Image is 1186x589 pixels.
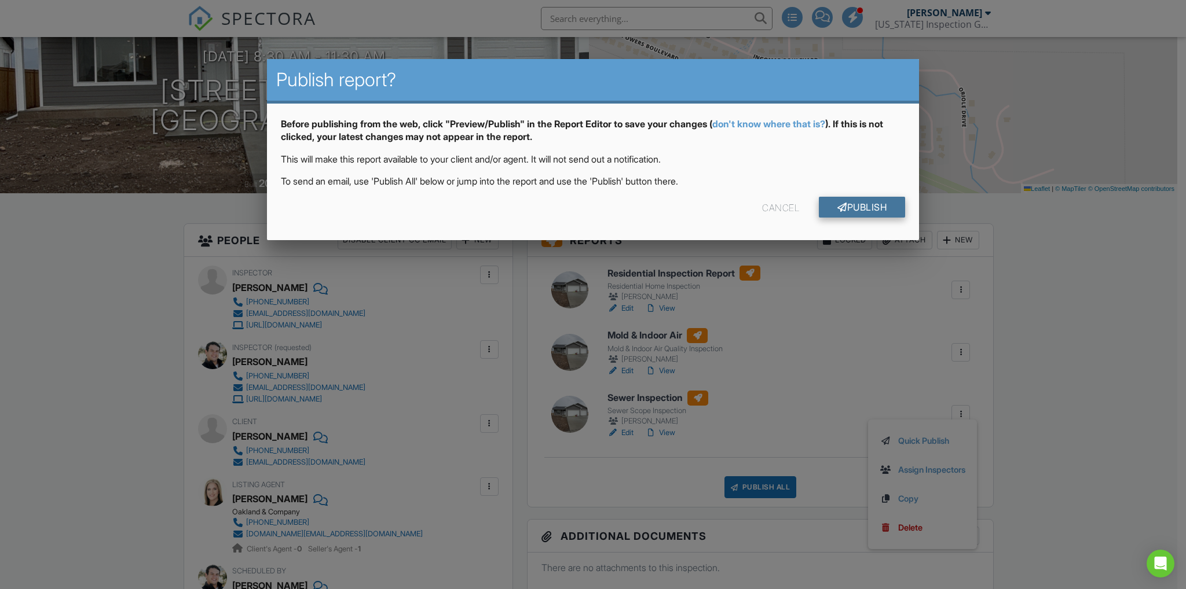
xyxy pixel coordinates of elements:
div: Before publishing from the web, click "Preview/Publish" in the Report Editor to save your changes... [281,117,905,153]
a: Publish [819,197,905,218]
div: Cancel [762,197,799,218]
p: To send an email, use 'Publish All' below or jump into the report and use the 'Publish' button th... [281,175,905,187]
p: This will make this report available to your client and/or agent. It will not send out a notifica... [281,153,905,165]
div: Open Intercom Messenger [1147,550,1174,577]
h2: Publish report? [276,68,910,91]
a: don't know where that is? [712,118,825,130]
